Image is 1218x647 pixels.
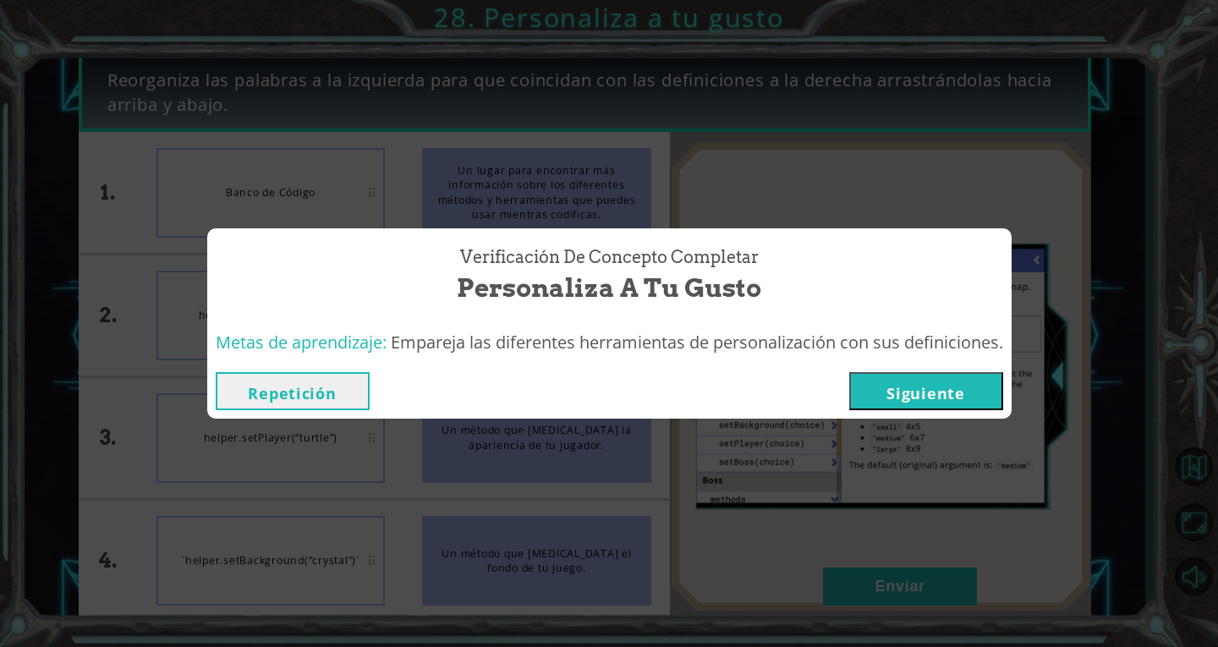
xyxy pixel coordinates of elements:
[391,331,1003,354] span: Empareja las diferentes herramientas de personalización con sus definiciones.
[457,270,761,306] span: Personaliza a tu gusto
[849,372,1003,410] button: Siguiente
[216,372,370,410] button: Repetición
[460,245,759,270] span: Verificación de Concepto Completar
[216,331,387,354] span: Metas de aprendizaje:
